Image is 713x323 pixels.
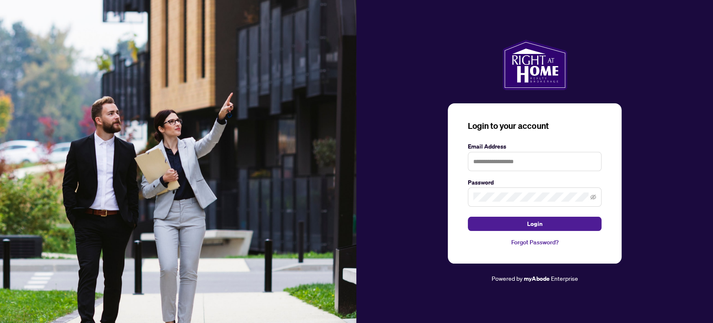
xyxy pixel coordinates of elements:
[468,238,601,247] a: Forgot Password?
[590,194,596,200] span: eye-invisible
[502,40,567,90] img: ma-logo
[468,120,601,132] h3: Login to your account
[468,217,601,231] button: Login
[492,274,523,282] span: Powered by
[468,142,601,151] label: Email Address
[551,274,578,282] span: Enterprise
[527,217,542,231] span: Login
[468,178,601,187] label: Password
[524,274,549,283] a: myAbode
